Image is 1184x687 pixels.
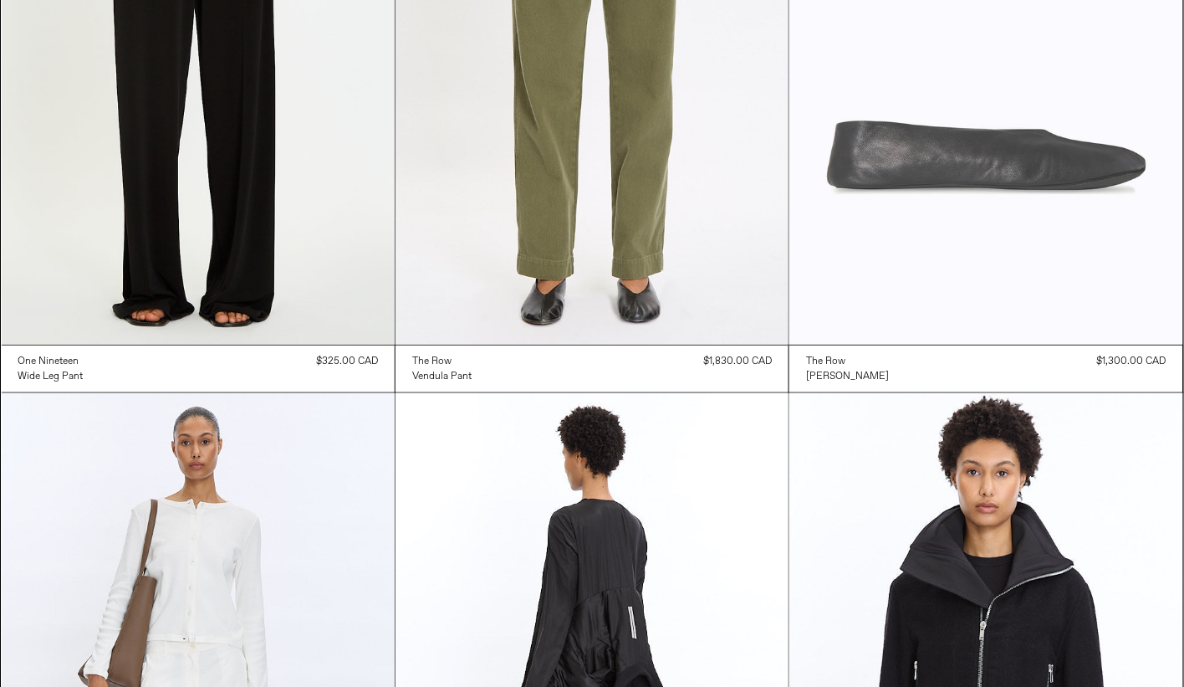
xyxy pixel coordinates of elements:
a: Wide Leg Pant [18,369,84,384]
div: Vendula Pant [412,370,472,384]
div: The Row [806,355,845,369]
a: The Row [806,354,889,369]
a: [PERSON_NAME] [806,369,889,384]
div: One Nineteen [18,355,79,369]
div: The Row [412,355,452,369]
div: Wide Leg Pant [18,370,84,384]
div: [PERSON_NAME] [806,370,889,384]
div: $1,830.00 CAD [703,354,772,369]
a: The Row [412,354,472,369]
div: $325.00 CAD [316,354,378,369]
div: $1,300.00 CAD [1097,354,1166,369]
a: Vendula Pant [412,369,472,384]
a: One Nineteen [18,354,84,369]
